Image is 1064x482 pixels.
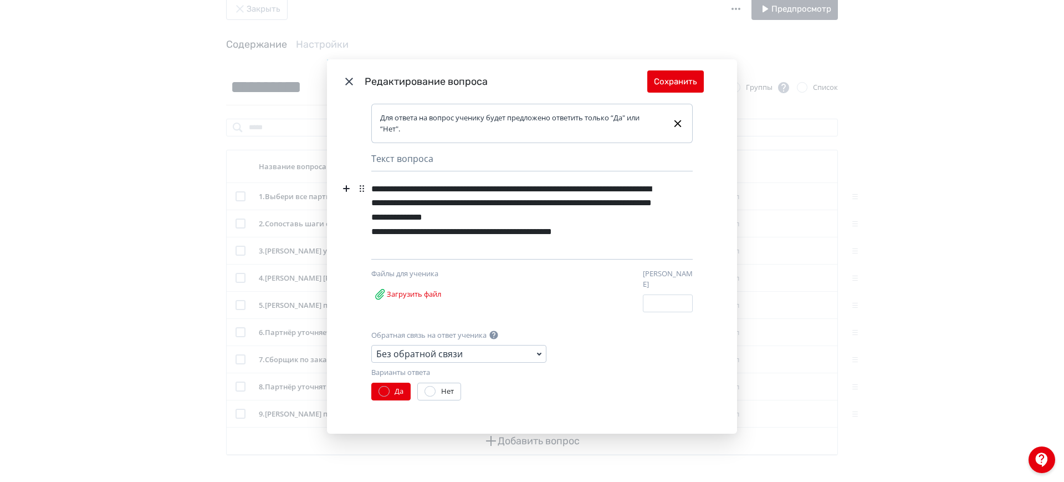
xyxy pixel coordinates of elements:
[395,386,403,397] div: Да
[371,367,430,378] label: Варианты ответа
[441,386,454,397] div: Нет
[376,347,463,361] div: Без обратной связи
[643,268,693,290] label: [PERSON_NAME]
[371,268,488,280] div: Файлы для ученика
[647,70,704,93] button: Сохранить
[327,59,737,433] div: Modal
[380,113,663,134] div: Для ответа на вопрос ученику будет предложено ответить только “Да" или “Нет".
[371,152,693,171] div: Текст вопроса
[371,330,487,341] label: Обратная связь на ответ ученика
[365,74,647,89] div: Редактирование вопроса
